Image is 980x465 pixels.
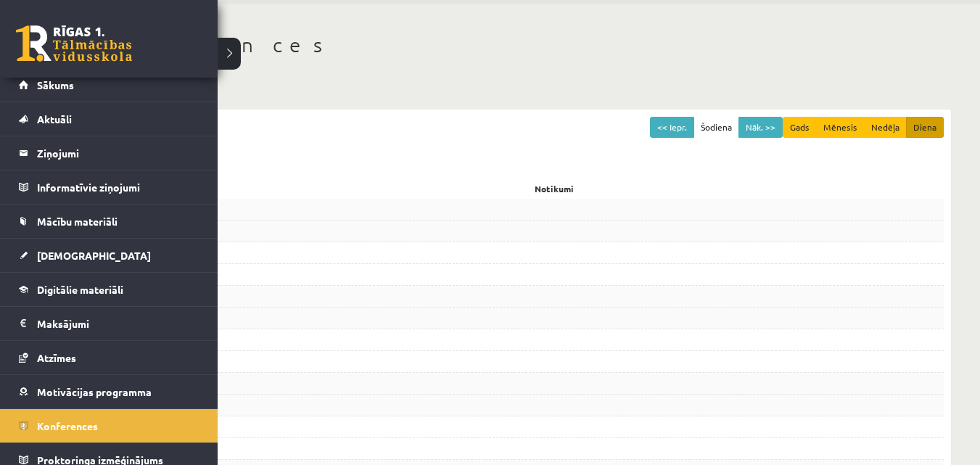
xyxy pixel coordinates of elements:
[87,33,951,57] h1: Konferences
[37,351,76,364] span: Atzīmes
[37,170,199,204] legend: Informatīvie ziņojumi
[19,409,199,443] a: Konferences
[165,178,944,199] div: Notikumi
[19,375,199,408] a: Motivācijas programma
[19,170,199,204] a: Informatīvie ziņojumi
[19,136,199,170] a: Ziņojumi
[906,117,944,138] button: Diena
[738,117,783,138] button: Nāk. >>
[37,419,98,432] span: Konferences
[864,117,907,138] button: Nedēļa
[19,102,199,136] a: Aktuāli
[19,273,199,306] a: Digitālie materiāli
[94,117,944,149] div: [DATE]
[37,215,118,228] span: Mācību materiāli
[19,68,199,102] a: Sākums
[37,249,151,262] span: [DEMOGRAPHIC_DATA]
[816,117,865,138] button: Mēnesis
[19,205,199,238] a: Mācību materiāli
[37,307,199,340] legend: Maksājumi
[37,385,152,398] span: Motivācijas programma
[37,78,74,91] span: Sākums
[16,25,132,62] a: Rīgas 1. Tālmācības vidusskola
[650,117,694,138] button: << Iepr.
[783,117,817,138] button: Gads
[19,307,199,340] a: Maksājumi
[19,239,199,272] a: [DEMOGRAPHIC_DATA]
[19,341,199,374] a: Atzīmes
[37,283,123,296] span: Digitālie materiāli
[693,117,739,138] button: Šodiena
[37,136,199,170] legend: Ziņojumi
[37,112,72,125] span: Aktuāli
